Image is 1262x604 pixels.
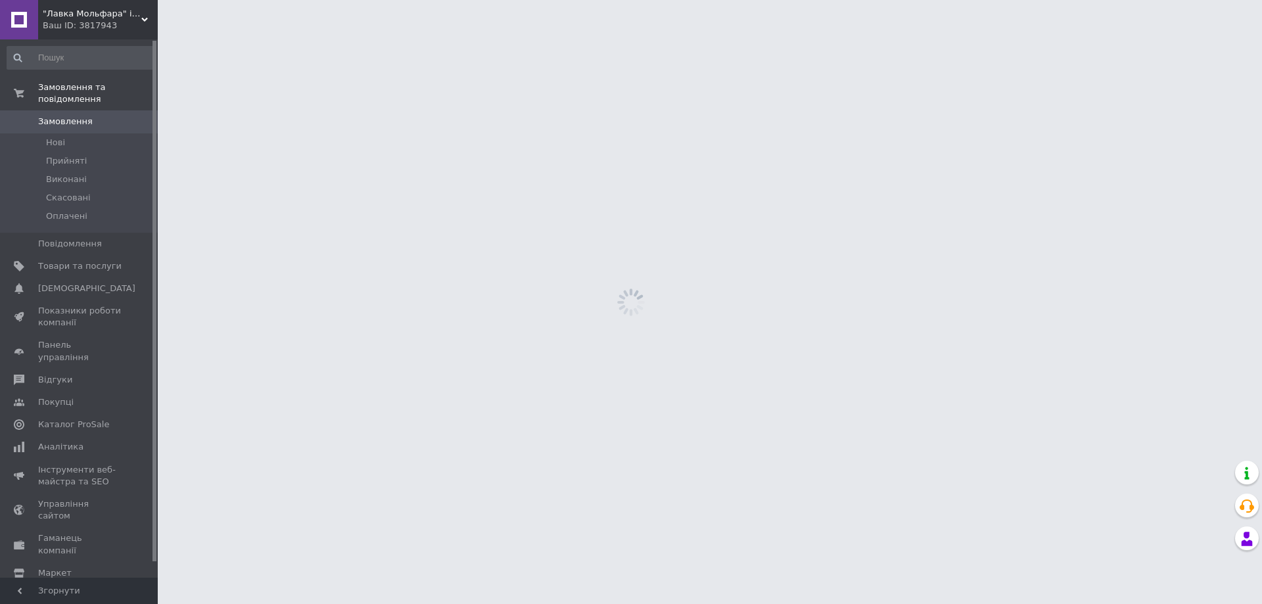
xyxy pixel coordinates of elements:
span: Відгуки [38,374,72,386]
div: Ваш ID: 3817943 [43,20,158,32]
span: Виконані [46,174,87,185]
span: Управління сайтом [38,498,122,522]
span: "Лавка Мольфара" інтернет магазин [43,8,141,20]
span: Прийняті [46,155,87,167]
span: Товари та послуги [38,260,122,272]
span: Скасовані [46,192,91,204]
span: Замовлення [38,116,93,128]
span: [DEMOGRAPHIC_DATA] [38,283,135,294]
span: Повідомлення [38,238,102,250]
span: Панель управління [38,339,122,363]
span: Замовлення та повідомлення [38,81,158,105]
span: Маркет [38,567,72,579]
input: Пошук [7,46,155,70]
span: Покупці [38,396,74,408]
span: Каталог ProSale [38,419,109,430]
span: Показники роботи компанії [38,305,122,329]
span: Інструменти веб-майстра та SEO [38,464,122,488]
span: Гаманець компанії [38,532,122,556]
span: Аналітика [38,441,83,453]
span: Оплачені [46,210,87,222]
span: Нові [46,137,65,149]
